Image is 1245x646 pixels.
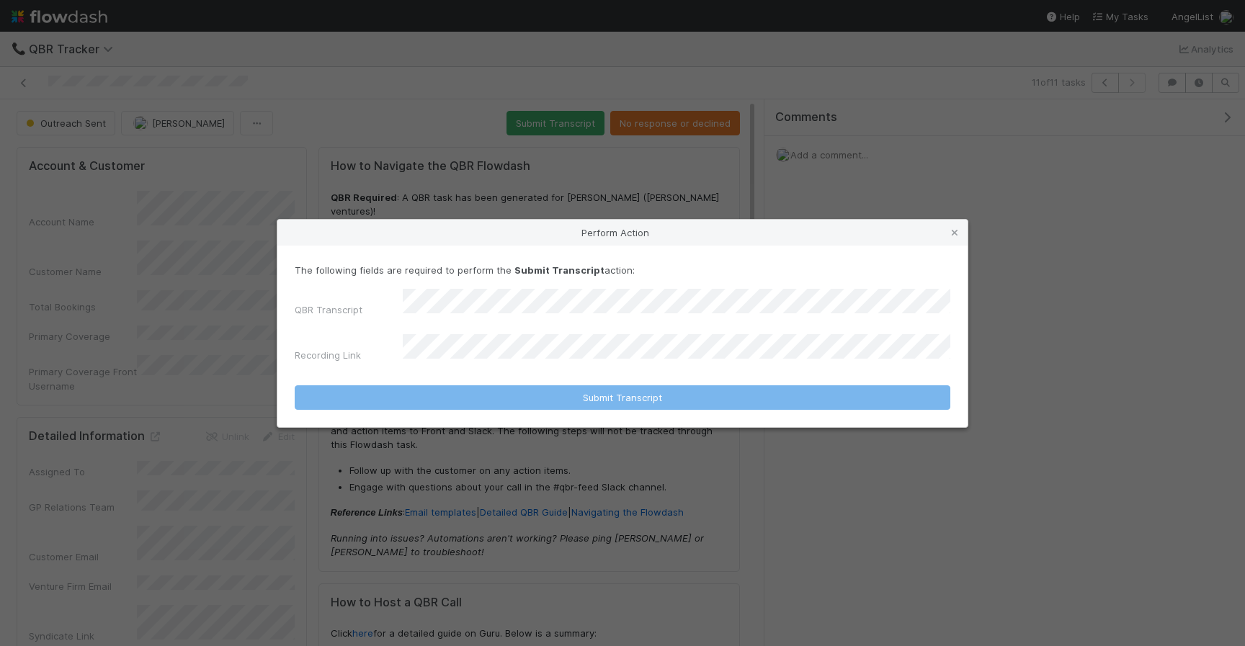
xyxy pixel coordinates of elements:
label: QBR Transcript [295,302,362,317]
label: Recording Link [295,348,361,362]
p: The following fields are required to perform the action: [295,263,950,277]
div: Perform Action [277,220,968,246]
strong: Submit Transcript [514,264,604,276]
button: Submit Transcript [295,385,950,410]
